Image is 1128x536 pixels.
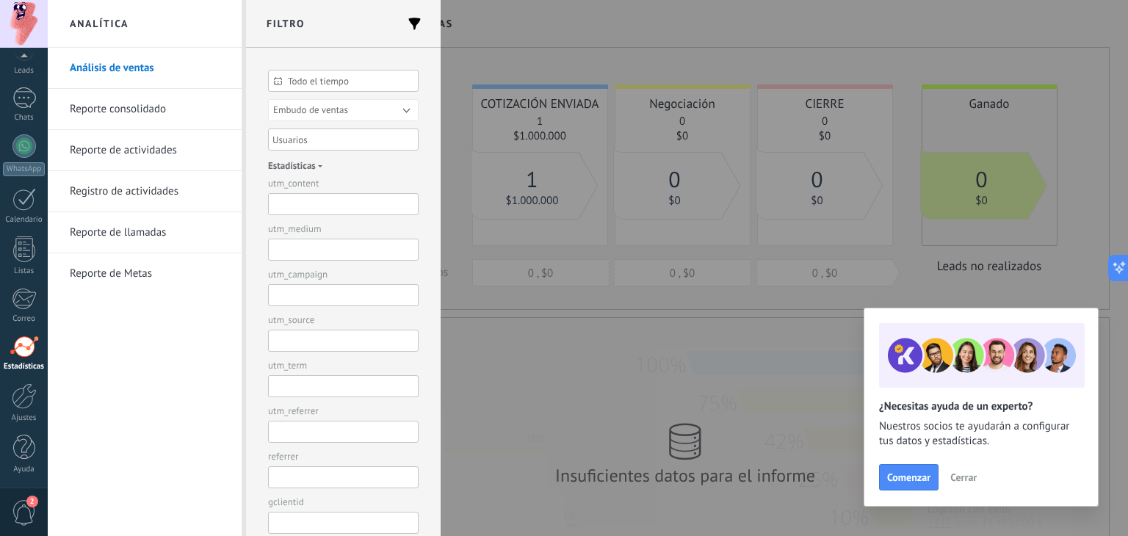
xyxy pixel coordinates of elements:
[70,48,227,89] a: Análisis de ventas
[3,162,45,176] div: WhatsApp
[3,314,46,324] div: Correo
[944,466,983,488] button: Cerrar
[879,464,939,490] button: Comenzar
[3,215,46,225] div: Calendario
[3,362,46,372] div: Estadísticas
[48,171,242,212] li: Registro de actividades
[268,222,419,235] div: utm_medium
[3,465,46,474] div: Ayuda
[48,89,242,130] li: Reporte consolidado
[879,419,1083,449] span: Nuestros socios te ayudarán a configurar tus datos y estadísticas.
[268,359,419,372] div: utm_term
[48,48,242,89] li: Análisis de ventas
[70,130,227,171] a: Reporte de actividades
[48,253,242,294] li: Reporte de Metas
[268,177,419,189] div: utm_content
[3,113,46,123] div: Chats
[268,268,419,280] div: utm_campaign
[288,76,411,87] span: Todo el tiempo
[273,104,348,116] span: Embudo de ventas
[3,267,46,276] div: Listas
[268,450,419,463] div: referrer
[268,405,419,417] div: utm_referrer
[3,66,46,76] div: Leads
[70,89,227,130] a: Reporte consolidado
[70,253,227,294] a: Reporte de Metas
[48,130,242,171] li: Reporte de actividades
[48,212,242,253] li: Reporte de llamadas
[268,496,419,508] div: gclientid
[268,158,327,173] span: Estadísticas
[70,212,227,253] a: Reporte de llamadas
[268,314,419,326] div: utm_source
[950,472,977,482] span: Cerrar
[268,99,419,121] button: Embudo de ventas
[26,496,38,507] span: 2
[3,413,46,423] div: Ajustes
[879,399,1083,413] h2: ¿Necesitas ayuda de un experto?
[887,472,930,482] span: Comenzar
[70,171,227,212] a: Registro de actividades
